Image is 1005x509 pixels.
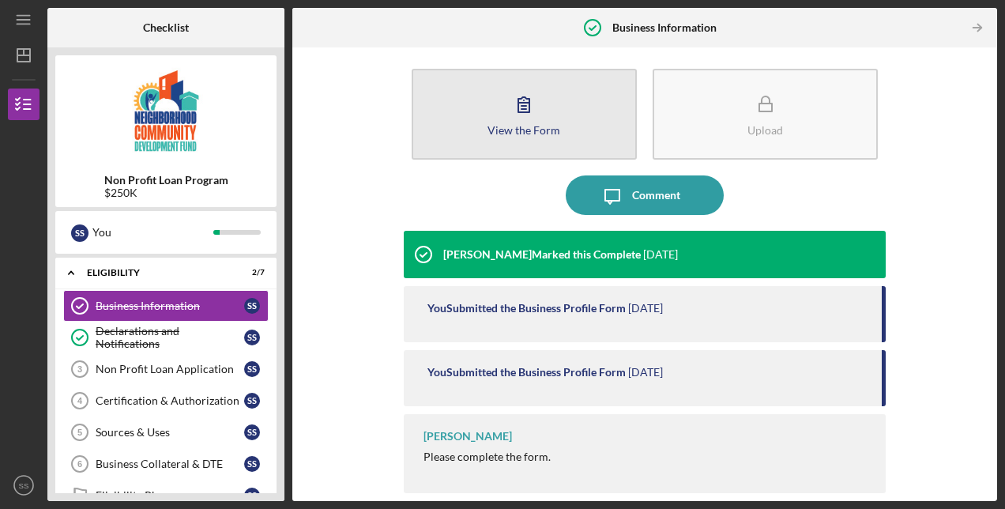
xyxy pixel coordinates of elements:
[427,302,626,315] div: You Submitted the Business Profile Form
[244,424,260,440] div: S S
[19,481,29,490] text: SS
[77,396,83,405] tspan: 4
[423,451,551,463] div: Please complete the form.
[96,394,244,407] div: Certification & Authorization
[8,469,40,501] button: SS
[87,268,225,277] div: Eligibility
[244,330,260,345] div: S S
[632,175,680,215] div: Comment
[236,268,265,277] div: 2 / 7
[412,69,637,160] button: View the Form
[63,322,269,353] a: Declarations and NotificationsSS
[244,298,260,314] div: S S
[63,448,269,480] a: 6Business Collateral & DTESS
[96,489,244,502] div: Eligibility Phase
[487,124,560,136] div: View the Form
[612,21,717,34] b: Business Information
[244,488,260,503] div: S S
[244,361,260,377] div: S S
[63,385,269,417] a: 4Certification & AuthorizationSS
[653,69,878,160] button: Upload
[427,366,626,379] div: You Submitted the Business Profile Form
[63,290,269,322] a: Business InformationSS
[244,456,260,472] div: S S
[96,458,244,470] div: Business Collateral & DTE
[77,428,82,437] tspan: 5
[104,187,228,199] div: $250K
[566,175,724,215] button: Comment
[96,426,244,439] div: Sources & Uses
[628,302,663,315] time: 2025-09-09 00:13
[92,219,213,246] div: You
[628,366,663,379] time: 2025-09-09 00:10
[77,364,82,374] tspan: 3
[96,325,244,350] div: Declarations and Notifications
[143,21,189,34] b: Checklist
[77,459,82,469] tspan: 6
[443,248,641,261] div: [PERSON_NAME] Marked this Complete
[96,363,244,375] div: Non Profit Loan Application
[747,124,783,136] div: Upload
[96,300,244,312] div: Business Information
[104,174,228,187] b: Non Profit Loan Program
[643,248,678,261] time: 2025-09-09 14:44
[63,417,269,448] a: 5Sources & UsesSS
[55,63,277,158] img: Product logo
[63,353,269,385] a: 3Non Profit Loan ApplicationSS
[244,393,260,409] div: S S
[71,224,88,242] div: S S
[423,430,512,443] div: [PERSON_NAME]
